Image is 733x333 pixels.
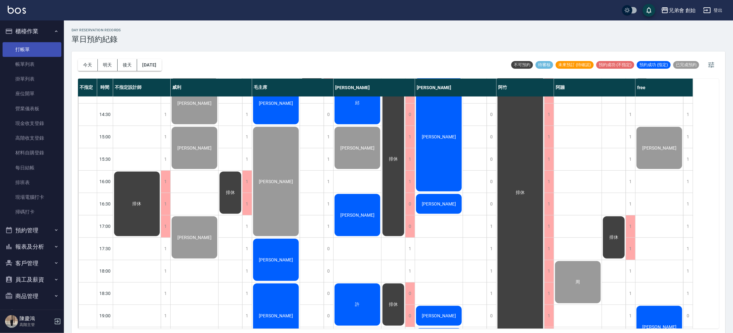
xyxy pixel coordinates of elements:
[98,59,118,71] button: 明天
[544,148,554,170] div: 1
[575,279,582,285] span: 周
[596,62,634,68] span: 預約成功 (不指定)
[405,148,415,170] div: 1
[683,215,693,237] div: 1
[544,215,554,237] div: 1
[3,238,61,255] button: 報表及分析
[72,28,121,32] h2: day Reservation records
[242,126,252,148] div: 1
[626,193,635,215] div: 1
[405,305,415,327] div: 0
[78,79,97,97] div: 不指定
[511,62,533,68] span: 不可預約
[487,171,496,193] div: 0
[487,104,496,126] div: 0
[334,79,415,97] div: [PERSON_NAME]
[242,215,252,237] div: 1
[626,171,635,193] div: 1
[643,4,655,17] button: save
[97,215,113,237] div: 17:00
[683,148,693,170] div: 1
[3,271,61,288] button: 員工及薪資
[673,62,699,68] span: 已完成預約
[161,193,170,215] div: 1
[544,171,554,193] div: 1
[97,148,113,170] div: 15:30
[487,260,496,282] div: 1
[515,190,526,196] span: 排休
[324,238,333,260] div: 0
[683,260,693,282] div: 1
[3,57,61,72] a: 帳單列表
[161,215,170,237] div: 1
[339,213,376,218] span: [PERSON_NAME]
[3,23,61,40] button: 櫃檯作業
[544,305,554,327] div: 1
[118,59,137,71] button: 後天
[683,238,693,260] div: 1
[683,283,693,305] div: 1
[97,193,113,215] div: 16:30
[97,126,113,148] div: 15:00
[683,104,693,126] div: 1
[176,145,213,151] span: [PERSON_NAME]
[258,313,294,318] span: [PERSON_NAME]
[242,305,252,327] div: 1
[161,260,170,282] div: 1
[626,238,635,260] div: 1
[497,79,554,97] div: 阿竹
[242,260,252,282] div: 1
[536,62,553,68] span: 待審核
[626,305,635,327] div: 1
[544,238,554,260] div: 1
[405,260,415,282] div: 1
[641,324,678,329] span: [PERSON_NAME]
[3,205,61,219] a: 掃碼打卡
[683,126,693,148] div: 1
[487,148,496,170] div: 0
[161,126,170,148] div: 1
[161,305,170,327] div: 1
[97,260,113,282] div: 18:00
[405,104,415,126] div: 0
[626,260,635,282] div: 1
[258,101,294,106] span: [PERSON_NAME]
[421,313,457,318] span: [PERSON_NAME]
[487,283,496,305] div: 1
[608,235,620,240] span: 排休
[3,116,61,131] a: 現金收支登錄
[97,305,113,327] div: 19:00
[3,131,61,145] a: 高階收支登錄
[487,215,496,237] div: 1
[421,201,457,206] span: [PERSON_NAME]
[324,305,333,327] div: 0
[5,315,18,328] img: Person
[388,156,399,162] span: 排休
[544,283,554,305] div: 1
[669,6,696,14] div: 兄弟會 創始
[78,59,98,71] button: 今天
[415,79,497,97] div: [PERSON_NAME]
[388,302,399,307] span: 排休
[242,193,252,215] div: 1
[544,104,554,126] div: 1
[3,101,61,116] a: 營業儀表板
[324,215,333,237] div: 1
[544,126,554,148] div: 1
[626,148,635,170] div: 1
[242,171,252,193] div: 1
[161,238,170,260] div: 1
[683,171,693,193] div: 1
[3,255,61,272] button: 客戶管理
[3,190,61,205] a: 現場電腦打卡
[161,283,170,305] div: 1
[405,193,415,215] div: 0
[3,304,61,321] button: 行銷工具
[324,171,333,193] div: 1
[176,101,213,106] span: [PERSON_NAME]
[242,104,252,126] div: 1
[405,283,415,305] div: 0
[242,283,252,305] div: 1
[405,238,415,260] div: 1
[3,72,61,86] a: 掛單列表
